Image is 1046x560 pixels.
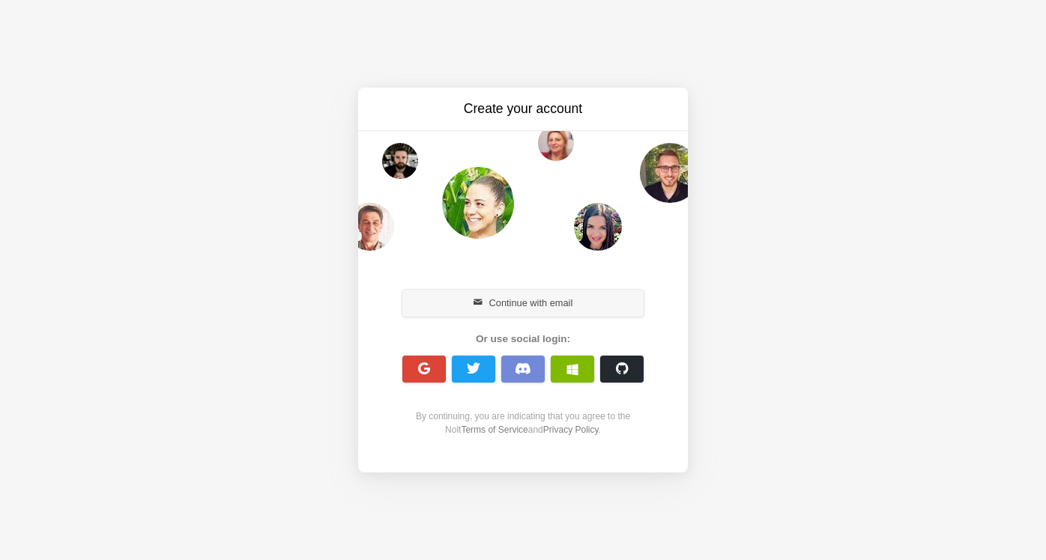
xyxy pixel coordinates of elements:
div: Or use social login: [394,332,652,347]
button: Continue with email [402,290,644,317]
a: Privacy Policy [543,424,599,435]
a: Terms of Service [461,424,527,435]
div: By continuing, you are indicating that you agree to the Nolt and . [394,410,652,436]
h3: Create your account [397,100,649,118]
